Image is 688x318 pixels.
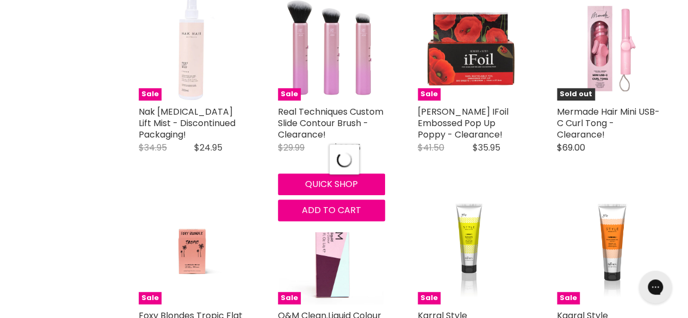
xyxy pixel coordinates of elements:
a: Nak [MEDICAL_DATA] Lift Mist - Discontinued Packaging! [139,105,235,141]
button: Quick shop [278,173,385,195]
span: Sale [418,88,441,101]
span: $23.95 [333,141,361,154]
span: $35.95 [473,141,500,154]
span: $24.95 [194,141,222,154]
img: O&M Clean.Liquid Colour - Clearance! [280,198,383,304]
img: Foxy Blondes Tropic Flat Pack Foil [152,198,232,304]
a: [PERSON_NAME] IFoil Embossed Pop Up Poppy - Clearance! [418,105,509,141]
a: Kaaral Style Perfetto Mindgel Gel - Clearance! Sale [557,198,664,304]
a: Mermade Hair Mini USB-C Curl Tong - Clearance! [557,105,660,141]
span: Sale [418,292,441,304]
a: Karral Style Perfetto Spikey Extra Strong Glue - Clearance! Sale [418,198,524,304]
button: Add to cart [278,199,385,221]
a: O&M Clean.Liquid Colour - Clearance! Sale [278,198,385,304]
img: Kaaral Style Perfetto Mindgel Gel - Clearance! [591,198,630,304]
span: Sale [139,88,162,101]
span: Sale [557,292,580,304]
img: Karral Style Perfetto Spikey Extra Strong Glue - Clearance! [450,198,492,304]
span: Sale [139,292,162,304]
span: Sale [278,292,301,304]
span: $29.99 [278,141,305,154]
iframe: Gorgias live chat messenger [634,267,677,307]
span: $69.00 [557,141,585,154]
span: Sold out [557,88,595,101]
span: $41.50 [418,141,444,154]
span: Sale [278,88,301,101]
span: Add to cart [302,204,361,216]
span: $34.95 [139,141,167,154]
a: Foxy Blondes Tropic Flat Pack Foil Sale [139,198,245,304]
a: Real Techniques Custom Slide Contour Brush - Clearance! [278,105,383,141]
